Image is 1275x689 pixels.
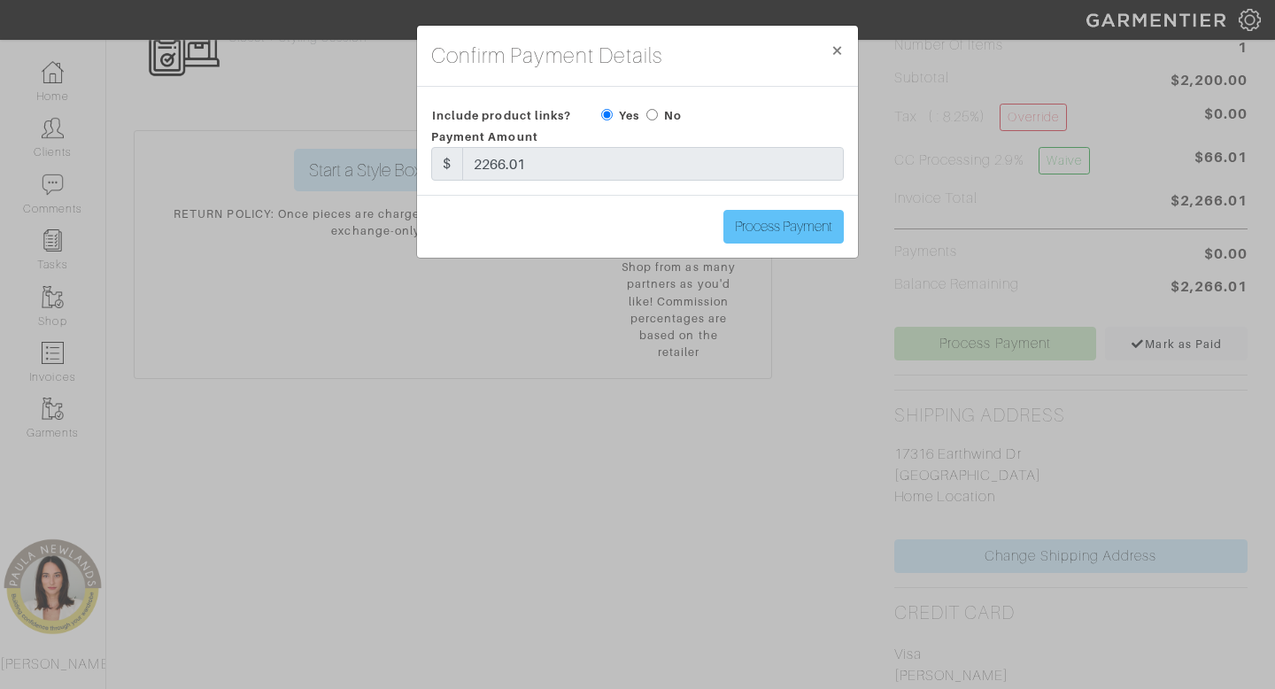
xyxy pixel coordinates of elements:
[432,103,571,128] span: Include product links?
[619,107,639,124] label: Yes
[431,40,662,72] h4: Confirm Payment Details
[431,130,538,143] span: Payment Amount
[831,38,844,62] span: ×
[723,210,844,244] input: Process Payment
[664,107,682,124] label: No
[431,147,463,181] div: $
